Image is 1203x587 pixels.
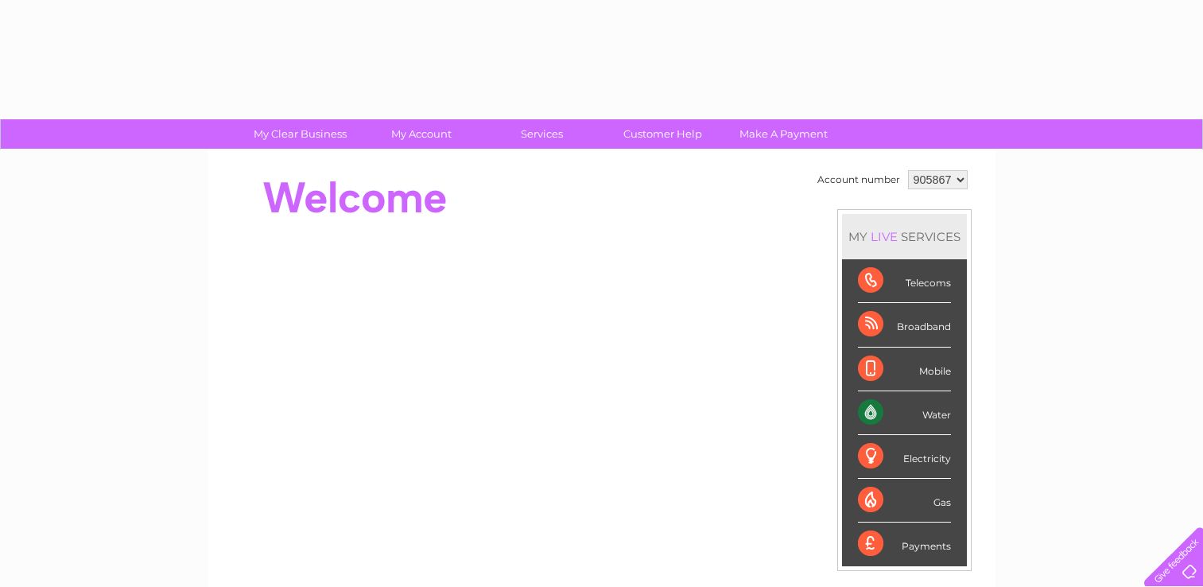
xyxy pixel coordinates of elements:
[813,166,904,193] td: Account number
[718,119,849,149] a: Make A Payment
[858,391,951,435] div: Water
[842,214,967,259] div: MY SERVICES
[476,119,607,149] a: Services
[597,119,728,149] a: Customer Help
[867,229,901,244] div: LIVE
[858,259,951,303] div: Telecoms
[858,348,951,391] div: Mobile
[858,303,951,347] div: Broadband
[858,479,951,523] div: Gas
[355,119,487,149] a: My Account
[858,435,951,479] div: Electricity
[858,523,951,566] div: Payments
[235,119,366,149] a: My Clear Business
